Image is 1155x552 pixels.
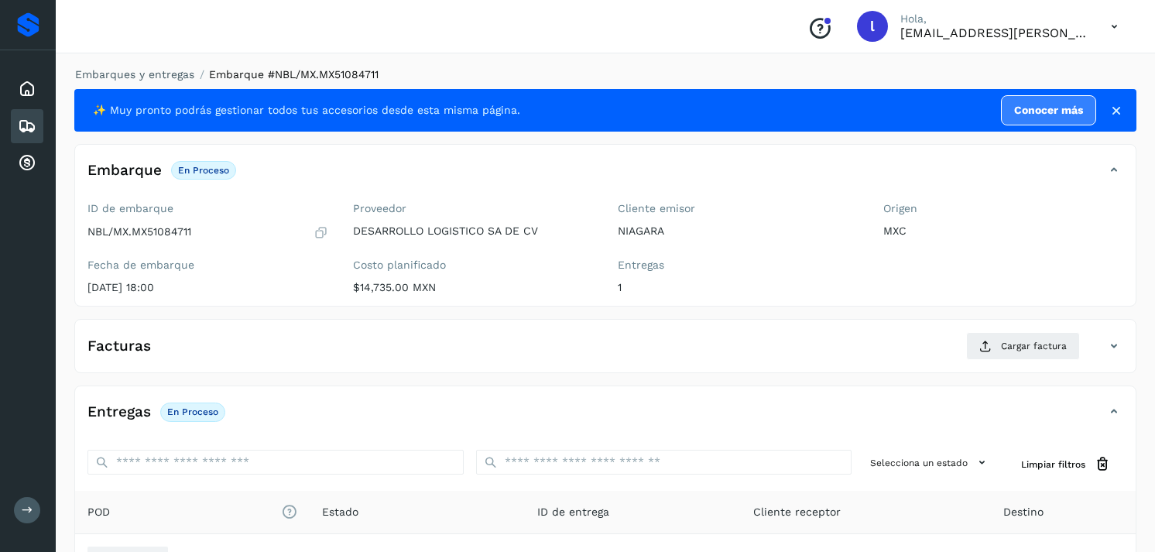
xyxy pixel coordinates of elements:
[11,72,43,106] div: Inicio
[75,399,1136,437] div: EntregasEn proceso
[87,338,151,355] h4: Facturas
[1009,450,1123,478] button: Limpiar filtros
[353,202,594,215] label: Proveedor
[618,281,859,294] p: 1
[883,202,1124,215] label: Origen
[178,165,229,176] p: En proceso
[353,281,594,294] p: $14,735.00 MXN
[753,504,841,520] span: Cliente receptor
[618,225,859,238] p: NIAGARA
[966,332,1080,360] button: Cargar factura
[87,202,328,215] label: ID de embarque
[93,102,520,118] span: ✨ Muy pronto podrás gestionar todos tus accesorios desde esta misma página.
[883,225,1124,238] p: MXC
[87,162,162,180] h4: Embarque
[618,202,859,215] label: Cliente emisor
[75,157,1136,196] div: EmbarqueEn proceso
[618,259,859,272] label: Entregas
[87,259,328,272] label: Fecha de embarque
[75,332,1136,372] div: FacturasCargar factura
[1001,95,1096,125] a: Conocer más
[74,67,1136,83] nav: breadcrumb
[900,12,1086,26] p: Hola,
[353,259,594,272] label: Costo planificado
[353,225,594,238] p: DESARROLLO LOGISTICO SA DE CV
[322,504,358,520] span: Estado
[1003,504,1044,520] span: Destino
[87,403,151,421] h4: Entregas
[75,68,194,81] a: Embarques y entregas
[1021,458,1085,471] span: Limpiar filtros
[11,109,43,143] div: Embarques
[900,26,1086,40] p: lauraamalia.castillo@xpertal.com
[87,225,191,238] p: NBL/MX.MX51084711
[87,281,328,294] p: [DATE] 18:00
[87,504,297,520] span: POD
[167,406,218,417] p: En proceso
[537,504,609,520] span: ID de entrega
[209,68,379,81] span: Embarque #NBL/MX.MX51084711
[1001,339,1067,353] span: Cargar factura
[11,146,43,180] div: Cuentas por cobrar
[864,450,996,475] button: Selecciona un estado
